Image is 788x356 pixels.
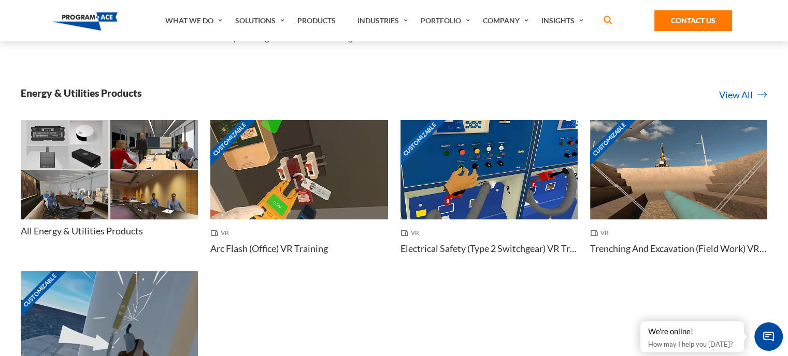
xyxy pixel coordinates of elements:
[590,120,767,272] a: Customizable Thumbnail - Trenching And Excavation (Field Work) VR Training VR Trenching And Excav...
[203,113,256,166] span: Customizable
[210,120,388,272] a: Customizable Thumbnail - Arc Flash (Office) VR Training VR Arc Flash (Office) VR Training
[400,242,578,255] h4: Electrical Safety (Type 2 Switchgear) VR Training
[719,88,767,102] a: View All
[52,12,118,31] img: Program-Ace
[210,242,328,255] h4: Arc Flash (Office) VR Training
[648,327,736,337] div: We're online!
[110,170,198,219] img: Thumbnail - Train the trainer VR Training
[590,228,613,238] span: VR
[400,120,578,272] a: Customizable Thumbnail - Electrical Safety (Type 2 Switchgear) VR Training VR Electrical Safety (...
[21,86,141,99] h3: Energy & Utilities Products
[210,120,388,220] img: Thumbnail - Arc Flash (Office) VR Training
[21,120,198,257] a: Thumbnail - High-Speed Portable Wireless XR Platform Thumbnail - Diversity, equity and inclusion ...
[110,120,198,169] img: Thumbnail - Diversity, equity and inclusion VR Training
[654,10,732,31] a: Contact Us
[21,225,143,238] h4: All Energy & Utilities Products
[590,120,767,220] img: Thumbnail - Trenching And Excavation (Field Work) VR Training
[583,113,636,166] span: Customizable
[754,322,783,351] span: Chat Widget
[21,170,108,219] img: Thumbnail - How to give feedback VR Training
[393,113,446,166] span: Customizable
[590,242,767,255] h4: Trenching And Excavation (Field Work) VR Training
[400,228,423,238] span: VR
[21,120,108,169] img: Thumbnail - High-Speed Portable Wireless XR Platform
[210,228,233,238] span: VR
[13,264,66,317] span: Customizable
[648,338,736,350] p: How may I help you [DATE]?
[400,120,578,220] img: Thumbnail - Electrical Safety (Type 2 Switchgear) VR Training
